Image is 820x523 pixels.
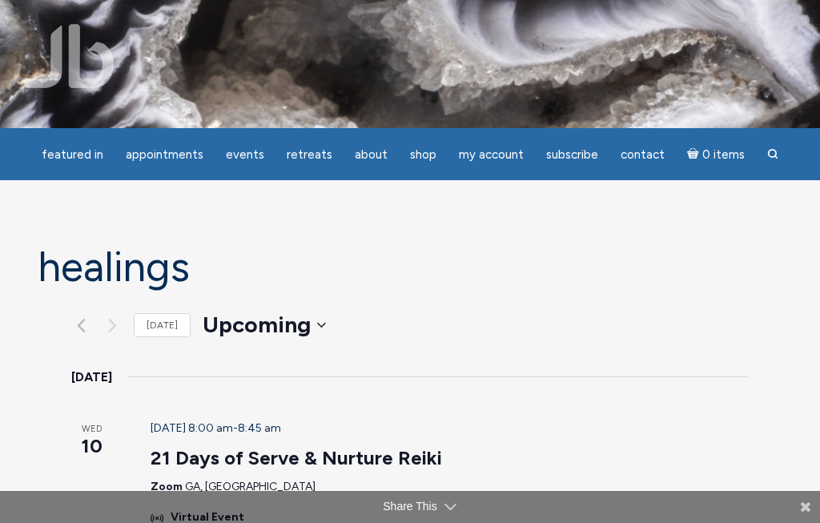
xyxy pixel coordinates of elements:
a: Contact [611,139,674,171]
img: Jamie Butler. The Everyday Medium [24,24,115,88]
a: 21 Days of Serve & Nurture Reiki [151,446,442,470]
time: [DATE] [71,367,112,388]
a: My Account [449,139,533,171]
span: 8:45 am [238,421,281,435]
button: Upcoming [203,309,326,341]
a: Events [216,139,274,171]
span: [DATE] 8:00 am [151,421,233,435]
span: Appointments [126,147,203,162]
span: About [355,147,388,162]
span: Events [226,147,264,162]
a: Retreats [277,139,342,171]
h1: Healings [38,244,782,290]
span: 0 items [702,149,745,161]
span: Retreats [287,147,332,162]
span: My Account [459,147,524,162]
a: About [345,139,397,171]
span: featured in [42,147,103,162]
time: - [151,421,281,435]
span: Contact [621,147,665,162]
span: Wed [71,423,112,437]
span: GA, [GEOGRAPHIC_DATA] [185,480,316,493]
span: Subscribe [546,147,598,162]
span: 10 [71,432,112,460]
button: Next Events [102,316,122,335]
a: featured in [32,139,113,171]
i: Cart [687,147,702,162]
a: Subscribe [537,139,608,171]
a: Shop [400,139,446,171]
a: Cart0 items [677,138,754,171]
a: [DATE] [134,313,191,338]
a: Previous Events [71,316,90,335]
span: Zoom [151,480,183,493]
span: Shop [410,147,436,162]
a: Appointments [116,139,213,171]
span: Upcoming [203,311,311,338]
